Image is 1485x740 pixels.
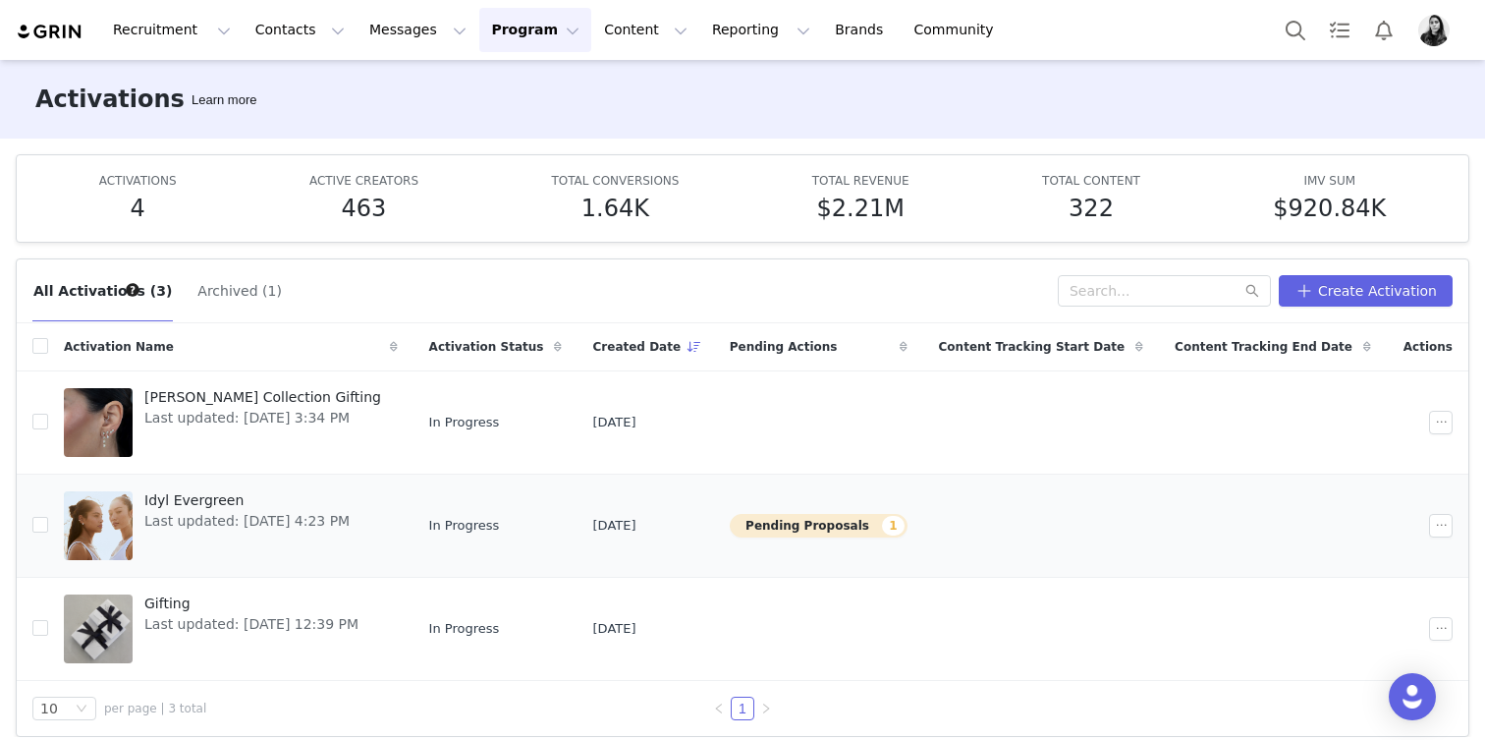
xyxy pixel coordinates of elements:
[144,387,381,408] span: [PERSON_NAME] Collection Gifting
[64,486,398,565] a: Idyl EvergreenLast updated: [DATE] 4:23 PM
[429,619,500,639] span: In Progress
[144,511,350,532] span: Last updated: [DATE] 4:23 PM
[32,275,173,307] button: All Activations (3)
[76,703,87,716] i: icon: down
[700,8,822,52] button: Reporting
[429,413,500,432] span: In Progress
[760,703,772,714] i: icon: right
[593,619,636,639] span: [DATE]
[342,191,387,226] h5: 463
[429,338,544,356] span: Activation Status
[188,90,260,110] div: Tooltip anchor
[593,413,636,432] span: [DATE]
[817,191,905,226] h5: $2.21M
[1069,191,1114,226] h5: 322
[754,697,778,720] li: Next Page
[551,174,679,188] span: TOTAL CONVERSIONS
[244,8,357,52] button: Contacts
[16,23,84,41] img: grin logo
[1389,673,1436,720] div: Open Intercom Messenger
[581,191,649,226] h5: 1.64K
[1273,191,1386,226] h5: $920.84K
[144,408,381,428] span: Last updated: [DATE] 3:34 PM
[903,8,1015,52] a: Community
[104,700,206,717] span: per page | 3 total
[1318,8,1361,52] a: Tasks
[1274,8,1317,52] button: Search
[1279,275,1453,307] button: Create Activation
[812,174,909,188] span: TOTAL REVENUE
[357,8,478,52] button: Messages
[64,338,174,356] span: Activation Name
[731,697,754,720] li: 1
[309,174,418,188] span: ACTIVE CREATORS
[196,275,283,307] button: Archived (1)
[429,516,500,536] span: In Progress
[593,516,636,536] span: [DATE]
[939,338,1126,356] span: Content Tracking Start Date
[1303,174,1355,188] span: IMV SUM
[64,383,398,462] a: [PERSON_NAME] Collection GiftingLast updated: [DATE] 3:34 PM
[1418,15,1450,46] img: 3988666f-b618-4335-b92d-0222703392cd.jpg
[130,191,144,226] h5: 4
[730,514,907,538] button: Pending Proposals1
[1362,8,1405,52] button: Notifications
[707,697,731,720] li: Previous Page
[593,338,682,356] span: Created Date
[1245,284,1259,298] i: icon: search
[732,698,753,719] a: 1
[1406,15,1469,46] button: Profile
[1058,275,1271,307] input: Search...
[35,82,185,117] h3: Activations
[592,8,699,52] button: Content
[101,8,243,52] button: Recruitment
[1387,326,1468,368] div: Actions
[1175,338,1352,356] span: Content Tracking End Date
[40,698,58,719] div: 10
[730,338,838,356] span: Pending Actions
[144,490,350,511] span: Idyl Evergreen
[144,594,358,614] span: Gifting
[64,590,398,668] a: GiftingLast updated: [DATE] 12:39 PM
[823,8,901,52] a: Brands
[124,281,141,299] div: Tooltip anchor
[1042,174,1140,188] span: TOTAL CONTENT
[144,614,358,635] span: Last updated: [DATE] 12:39 PM
[479,8,591,52] button: Program
[713,703,725,714] i: icon: left
[99,174,177,188] span: ACTIVATIONS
